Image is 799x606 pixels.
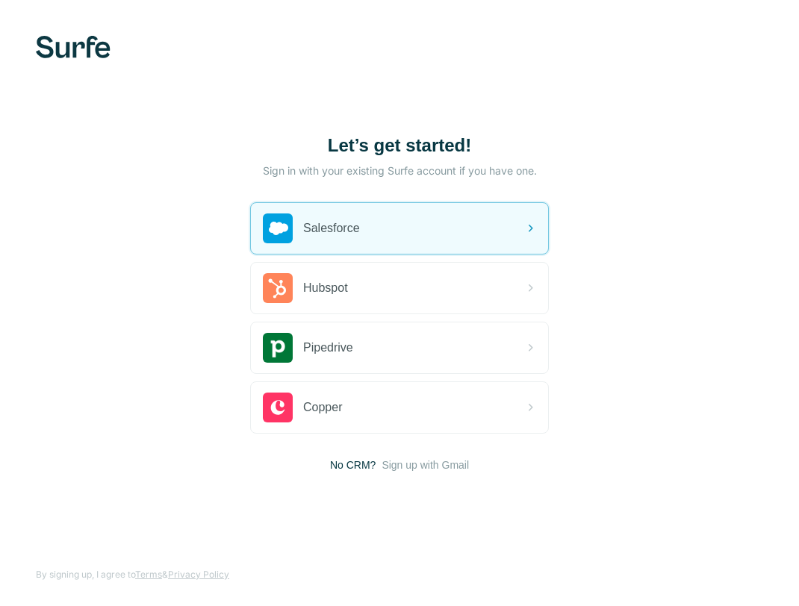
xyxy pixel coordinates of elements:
span: Pipedrive [303,339,353,357]
span: Hubspot [303,279,348,297]
a: Privacy Policy [168,569,229,580]
span: No CRM? [330,457,376,472]
h1: Let’s get started! [250,134,549,157]
button: Sign up with Gmail [382,457,469,472]
p: Sign in with your existing Surfe account if you have one. [263,163,537,178]
img: pipedrive's logo [263,333,293,363]
img: Surfe's logo [36,36,111,58]
img: hubspot's logo [263,273,293,303]
img: salesforce's logo [263,213,293,243]
a: Terms [135,569,162,580]
span: Salesforce [303,219,360,237]
span: Copper [303,399,342,416]
img: copper's logo [263,393,293,422]
span: By signing up, I agree to & [36,568,229,581]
